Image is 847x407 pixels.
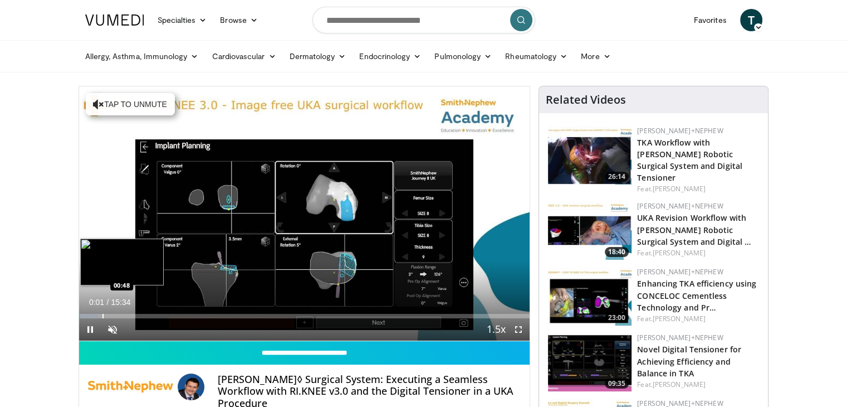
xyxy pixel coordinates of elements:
span: 26:14 [605,172,629,182]
div: Progress Bar [79,314,530,318]
span: / [107,298,109,307]
a: Endocrinology [352,45,428,67]
a: [PERSON_NAME] [653,314,706,323]
a: [PERSON_NAME]+Nephew [637,267,723,277]
div: Feat. [637,314,759,324]
a: Browse [213,9,265,31]
span: 18:40 [605,247,629,257]
button: Tap to unmute [86,93,175,115]
a: UKA Revision Workflow with [PERSON_NAME] Robotic Surgical System and Digital … [637,212,751,246]
h4: Related Videos [546,93,626,106]
a: [PERSON_NAME] [653,184,706,193]
a: Novel Digital Tensioner for Achieving Efficiency and Balance in TKA [637,344,741,378]
img: image.jpeg [80,239,164,285]
a: [PERSON_NAME] [653,380,706,389]
a: 09:35 [548,333,631,391]
span: 0:01 [89,298,104,307]
a: Cardiovascular [205,45,282,67]
input: Search topics, interventions [312,7,535,33]
a: [PERSON_NAME]+Nephew [637,126,723,135]
span: 23:00 [605,313,629,323]
a: Specialties [151,9,214,31]
a: More [574,45,617,67]
a: [PERSON_NAME]+Nephew [637,333,723,342]
span: 15:34 [111,298,130,307]
a: TKA Workflow with [PERSON_NAME] Robotic Surgical System and Digital Tensioner [637,137,742,183]
a: 26:14 [548,126,631,185]
div: Feat. [637,184,759,194]
div: Feat. [637,380,759,390]
a: 23:00 [548,267,631,326]
span: 09:35 [605,379,629,389]
a: Pulmonology [428,45,498,67]
a: Enhancing TKA efficiency using CONCELOC Cementless Technology and Pr… [637,278,756,312]
a: Rheumatology [498,45,574,67]
a: [PERSON_NAME] [653,248,706,258]
button: Fullscreen [507,318,530,341]
div: Feat. [637,248,759,258]
a: Favorites [687,9,733,31]
a: 18:40 [548,201,631,260]
button: Pause [79,318,101,341]
a: Dermatology [283,45,353,67]
a: T [740,9,762,31]
img: VuMedi Logo [85,14,144,26]
img: a66a0e72-84e9-4e46-8aab-74d70f528821.150x105_q85_crop-smart_upscale.jpg [548,126,631,185]
button: Playback Rate [485,318,507,341]
video-js: Video Player [79,86,530,341]
button: Unmute [101,318,124,341]
a: Allergy, Asthma, Immunology [79,45,205,67]
img: Smith+Nephew [88,374,173,400]
img: 6906a9b6-27f2-4396-b1b2-551f54defe1e.150x105_q85_crop-smart_upscale.jpg [548,333,631,391]
img: 02205603-5ba6-4c11-9b25-5721b1ef82fa.150x105_q85_crop-smart_upscale.jpg [548,201,631,260]
img: cad15a82-7a4e-4d99-8f10-ac9ee335d8e8.150x105_q85_crop-smart_upscale.jpg [548,267,631,326]
img: Avatar [178,374,204,400]
a: [PERSON_NAME]+Nephew [637,201,723,211]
